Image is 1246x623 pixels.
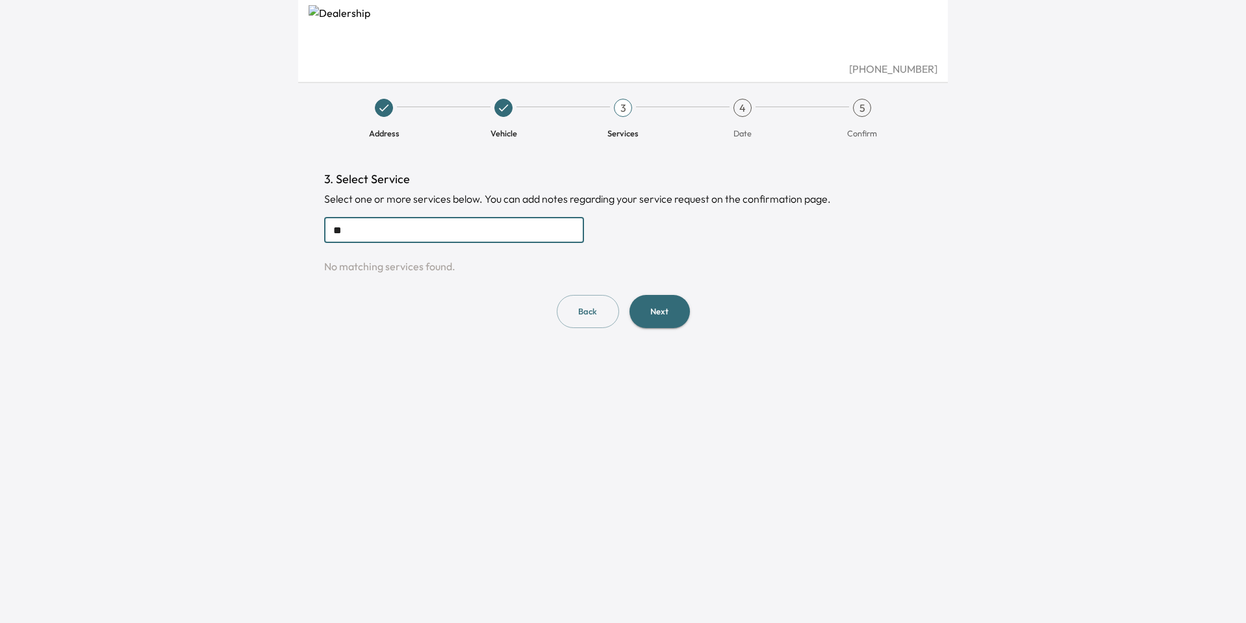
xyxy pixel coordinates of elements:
[853,99,871,117] div: 5
[309,5,937,61] img: Dealership
[324,259,922,274] div: No matching services found.
[614,99,632,117] div: 3
[629,295,690,328] button: Next
[733,99,752,117] div: 4
[847,127,877,139] span: Confirm
[607,127,639,139] span: Services
[490,127,517,139] span: Vehicle
[324,170,922,188] h1: 3. Select Service
[733,127,752,139] span: Date
[324,191,922,207] div: Select one or more services below. You can add notes regarding your service request on the confir...
[309,61,937,77] div: [PHONE_NUMBER]
[369,127,400,139] span: Address
[557,295,619,328] button: Back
